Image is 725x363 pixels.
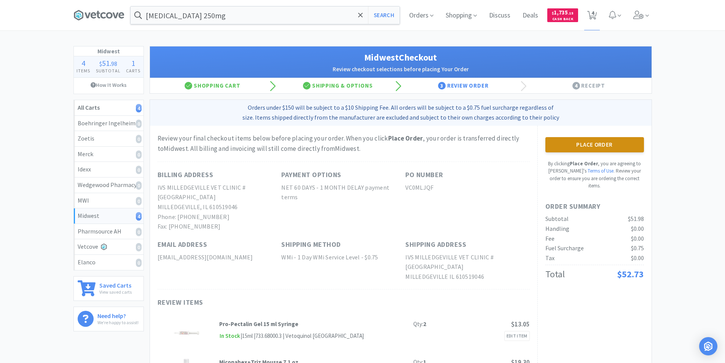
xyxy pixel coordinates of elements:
a: Merck0 [74,147,143,162]
p: We're happy to assist! [97,319,139,326]
h4: Subtotal [93,67,123,74]
h2: MILLEDGEVILLE, IL 610519046 [158,202,282,212]
a: Edit Item [504,331,530,341]
h1: PO Number [405,170,443,181]
a: Midwest4 [74,208,143,224]
h1: Billing Address [158,170,214,181]
a: Deals [519,12,541,19]
div: Wedgewood Pharmacy [78,180,140,190]
span: $0.00 [631,225,644,232]
div: Open Intercom Messenger [699,337,717,355]
p: By clicking , you are agreeing to [PERSON_NAME]'s . Review your order to ensure you are ordering ... [545,160,644,190]
div: Handling [545,224,569,234]
div: Tax [545,253,555,263]
span: $52.73 [617,268,644,280]
span: Cash Back [552,17,574,22]
h2: [GEOGRAPHIC_DATA] [158,192,282,202]
span: 4 [572,82,580,90]
div: Midwest [78,211,140,221]
span: 98 [111,60,117,67]
div: Pharmsource AH [78,227,140,237]
div: Elanco [78,257,140,267]
span: 4 [81,58,85,68]
span: . 15 [568,11,574,16]
div: | 733.68000.3 | Vetoquinol [GEOGRAPHIC_DATA] [253,331,364,341]
button: Search [368,6,400,24]
a: Vetcove0 [74,239,143,255]
img: 408b14d92872408b81b47ee50cc21f8a_120408.jpeg [173,320,200,346]
a: Discuss [486,12,513,19]
span: $0.75 [631,244,644,252]
i: 0 [136,150,142,159]
h2: IVS MILLEDGEVILLE VET CLINIC # [158,183,282,193]
div: Subtotal [545,214,569,224]
div: Total [545,267,565,281]
i: 0 [136,166,142,174]
i: 0 [136,228,142,236]
button: Place Order [545,137,644,152]
h2: WMi - 1 Day WMi Service Level - $0.75 [281,253,405,262]
i: 0 [136,135,142,143]
h2: Review checkout selections before placing Your Order [158,65,644,74]
span: $0.00 [631,235,644,242]
i: 0 [136,243,142,251]
a: Wedgewood Pharmacy0 [74,178,143,193]
a: 4 [584,13,600,20]
h2: [GEOGRAPHIC_DATA] [405,262,529,272]
div: Idexx [78,165,140,174]
div: Vetcove [78,242,140,252]
strong: Place Order [570,160,598,167]
strong: All Carts [78,104,100,111]
span: $51.98 [628,215,644,222]
i: 4 [136,212,142,221]
strong: Place Order [388,134,423,142]
h2: NET 60 DAYS - 1 MONTH DELAY payment terms [281,183,405,202]
h2: [EMAIL_ADDRESS][DOMAIN_NAME] [158,253,282,262]
div: Fuel Surcharge [545,243,584,253]
a: Terms of Use [588,168,613,174]
div: Fee [545,234,555,244]
span: $ [99,60,102,67]
div: Merck [78,149,140,159]
i: 0 [136,197,142,205]
div: Boehringer Ingelheim [78,118,140,128]
div: Review your final checkout items below before placing your order. When you click , your order is ... [158,133,530,154]
div: Receipt [526,78,652,93]
a: All Carts4 [74,100,143,116]
div: MWI [78,196,140,206]
h1: Payment Options [281,170,341,181]
h1: Order Summary [545,201,644,212]
i: 0 [136,181,142,190]
a: MWI0 [74,193,143,209]
div: Shipping & Options [275,78,401,93]
i: 0 [136,259,142,267]
a: Elanco0 [74,255,143,270]
h2: IVS MILLEDGEVILLE VET CLINIC # [405,253,529,262]
h2: VC0MLJQF [405,183,529,193]
h4: Items [74,67,93,74]
span: $13.05 [511,320,530,328]
h1: Email Address [158,239,207,250]
div: . [93,59,123,67]
h6: Need help? [97,311,139,319]
span: $0.00 [631,254,644,262]
a: Zoetis0 [74,131,143,147]
div: Shopping Cart [150,78,276,93]
h4: Carts [123,67,143,74]
strong: Pro-Pectalin Gel 15 ml Syringe [219,320,298,328]
h6: Saved Carts [99,280,132,288]
h1: Shipping Method [281,239,341,250]
a: Boehringer Ingelheim0 [74,116,143,131]
h1: Shipping Address [405,239,466,250]
div: Review Order [401,78,526,93]
span: | 15ml [241,332,253,339]
p: Orders under $150 will be subject to a $10 Shipping Fee. All orders will be subject to a $0.75 fu... [153,103,649,122]
h1: Review Items [158,297,386,308]
span: 1 [131,58,135,68]
a: Pharmsource AH0 [74,224,143,240]
strong: 2 [423,320,426,328]
div: Zoetis [78,134,140,144]
a: Saved CartsView saved carts [73,276,144,301]
h1: Midwest [74,46,143,56]
h2: Phone: [PHONE_NUMBER] [158,212,282,222]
